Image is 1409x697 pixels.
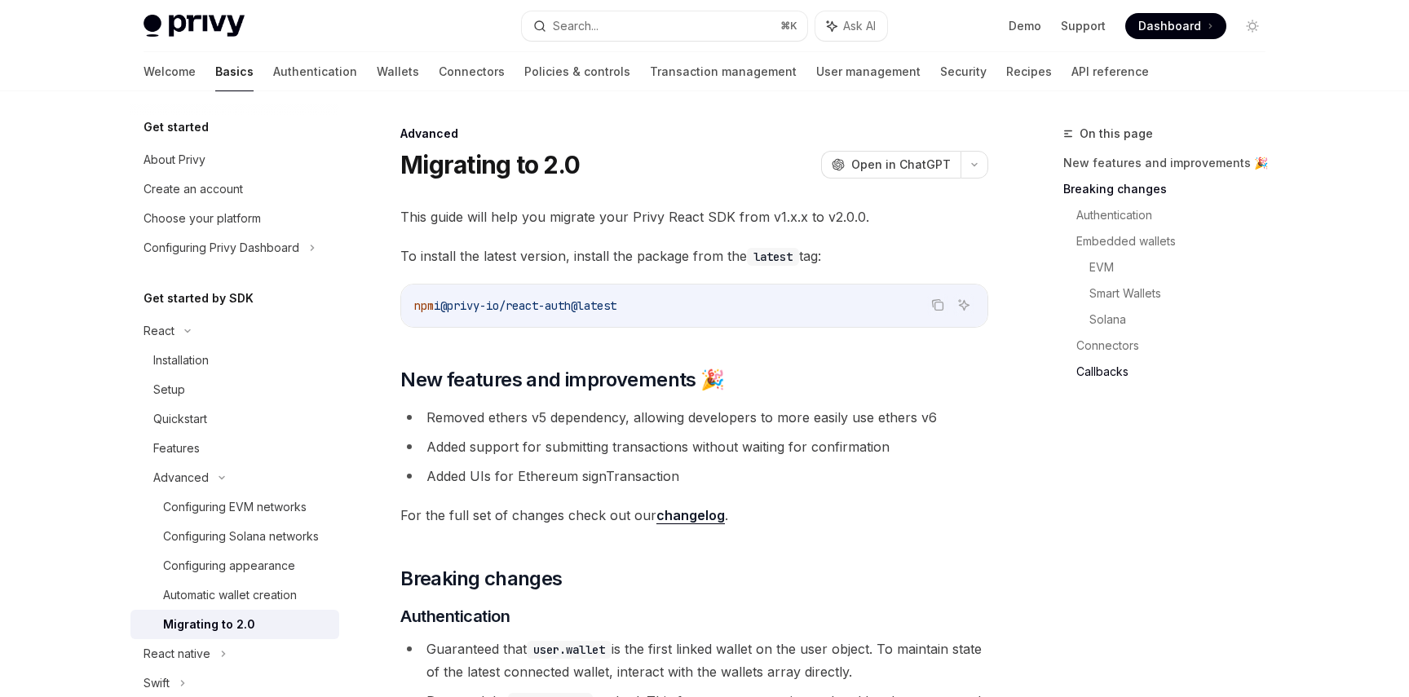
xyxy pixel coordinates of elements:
span: i [434,298,440,313]
span: Open in ChatGPT [851,157,951,173]
div: Swift [144,673,170,693]
a: User management [816,52,921,91]
button: Search...⌘K [522,11,807,41]
a: Callbacks [1076,359,1279,385]
button: Toggle dark mode [1239,13,1265,39]
a: Smart Wallets [1089,280,1279,307]
span: npm [414,298,434,313]
div: Installation [153,351,209,370]
div: Choose your platform [144,209,261,228]
div: Features [153,439,200,458]
a: Configuring Solana networks [130,522,339,551]
div: Configuring Solana networks [163,527,319,546]
img: light logo [144,15,245,37]
li: Added support for submitting transactions without waiting for confirmation [400,435,988,458]
span: @privy-io/react-auth@latest [440,298,616,313]
span: For the full set of changes check out our . [400,504,988,527]
span: ⌘ K [780,20,797,33]
a: Demo [1009,18,1041,34]
a: Transaction management [650,52,797,91]
div: Advanced [400,126,988,142]
div: Configuring appearance [163,556,295,576]
a: changelog [656,507,725,524]
a: Authentication [1076,202,1279,228]
li: Removed ethers v5 dependency, allowing developers to more easily use ethers v6 [400,406,988,429]
button: Open in ChatGPT [821,151,961,179]
a: Dashboard [1125,13,1226,39]
a: Authentication [273,52,357,91]
span: To install the latest version, install the package from the tag: [400,245,988,267]
a: Create an account [130,174,339,204]
a: Migrating to 2.0 [130,610,339,639]
a: About Privy [130,145,339,174]
button: Ask AI [953,294,974,315]
a: Choose your platform [130,204,339,233]
code: user.wallet [527,641,612,659]
div: React native [144,644,210,664]
div: Create an account [144,179,243,199]
div: Configuring EVM networks [163,497,307,517]
a: Automatic wallet creation [130,580,339,610]
a: Solana [1089,307,1279,333]
li: Added UIs for Ethereum signTransaction [400,465,988,487]
button: Copy the contents from the code block [927,294,948,315]
div: React [144,321,174,341]
span: Dashboard [1138,18,1201,34]
a: New features and improvements 🎉 [1063,150,1279,176]
a: Support [1061,18,1106,34]
a: Connectors [1076,333,1279,359]
h1: Migrating to 2.0 [400,150,580,179]
a: Installation [130,346,339,375]
a: Basics [215,52,254,91]
span: This guide will help you migrate your Privy React SDK from v1.x.x to v2.0.0. [400,205,988,228]
div: About Privy [144,150,205,170]
span: Breaking changes [400,566,562,592]
h5: Get started [144,117,209,137]
a: Recipes [1006,52,1052,91]
a: Welcome [144,52,196,91]
button: Ask AI [815,11,887,41]
a: Configuring appearance [130,551,339,580]
h5: Get started by SDK [144,289,254,308]
a: Wallets [377,52,419,91]
a: Security [940,52,987,91]
div: Automatic wallet creation [163,585,297,605]
a: Setup [130,375,339,404]
a: API reference [1071,52,1149,91]
div: Setup [153,380,185,399]
span: Authentication [400,605,510,628]
div: Quickstart [153,409,207,429]
div: Migrating to 2.0 [163,615,255,634]
a: Features [130,434,339,463]
a: Configuring EVM networks [130,492,339,522]
div: Configuring Privy Dashboard [144,238,299,258]
span: New features and improvements 🎉 [400,367,724,393]
div: Search... [553,16,598,36]
span: Guaranteed that is the first linked wallet on the user object. To maintain state of the latest co... [426,641,982,680]
a: EVM [1089,254,1279,280]
div: Advanced [153,468,209,487]
a: Embedded wallets [1076,228,1279,254]
a: Quickstart [130,404,339,434]
code: latest [747,248,799,266]
a: Connectors [439,52,505,91]
span: On this page [1080,124,1153,143]
a: Breaking changes [1063,176,1279,202]
span: Ask AI [843,18,876,34]
a: Policies & controls [524,52,630,91]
